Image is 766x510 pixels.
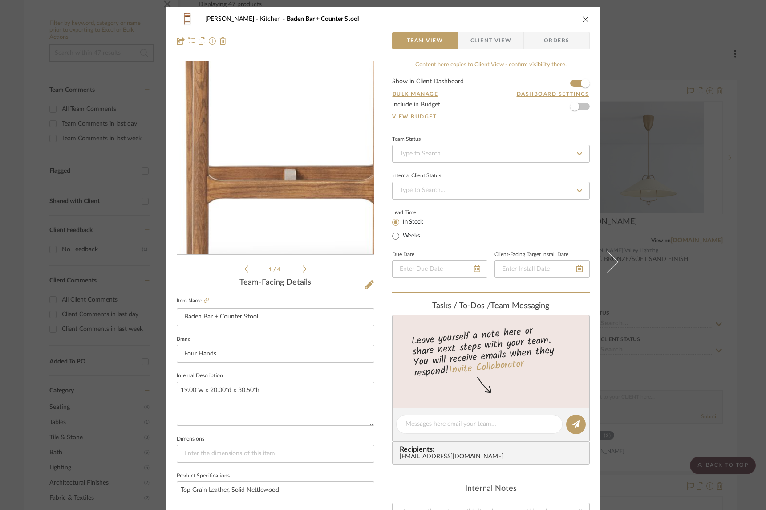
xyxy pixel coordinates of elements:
[470,32,511,49] span: Client View
[392,260,487,278] input: Enter Due Date
[273,267,277,272] span: /
[516,90,590,98] button: Dashboard Settings
[392,208,438,216] label: Lead Time
[400,445,586,453] span: Recipients:
[177,437,204,441] label: Dimensions
[269,267,273,272] span: 1
[392,90,439,98] button: Bulk Manage
[177,345,374,363] input: Enter Brand
[177,297,209,305] label: Item Name
[177,474,230,478] label: Product Specifications
[392,216,438,241] mat-radio-group: Select item type
[407,32,443,49] span: Team View
[392,253,414,257] label: Due Date
[400,453,586,461] div: [EMAIL_ADDRESS][DOMAIN_NAME]
[205,16,260,22] span: [PERSON_NAME]
[401,218,423,226] label: In Stock
[582,15,590,23] button: close
[494,253,568,257] label: Client-Facing Target Install Date
[260,16,287,22] span: Kitchen
[277,267,282,272] span: 4
[179,61,372,255] img: a064eac8-60d7-4840-9c0e-f2f91011cfa3_436x436.jpg
[177,61,374,255] div: 0
[392,113,590,120] a: View Budget
[392,484,590,494] div: Internal Notes
[392,302,590,311] div: team Messaging
[392,182,590,200] input: Type to Search…
[534,32,580,49] span: Orders
[494,260,590,278] input: Enter Install Date
[219,37,227,45] img: Remove from project
[448,356,524,379] a: Invite Collaborator
[177,337,191,342] label: Brand
[177,278,374,288] div: Team-Facing Details
[287,16,359,22] span: Baden Bar + Counter Stool
[392,61,590,69] div: Content here copies to Client View - confirm visibility there.
[391,321,591,381] div: Leave yourself a note here or share next steps with your team. You will receive emails when they ...
[432,302,490,310] span: Tasks / To-Dos /
[177,445,374,463] input: Enter the dimensions of this item
[392,145,590,163] input: Type to Search…
[177,308,374,326] input: Enter Item Name
[401,232,420,240] label: Weeks
[177,374,223,378] label: Internal Description
[177,10,198,28] img: a064eac8-60d7-4840-9c0e-f2f91011cfa3_48x40.jpg
[392,174,441,178] div: Internal Client Status
[392,137,421,142] div: Team Status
